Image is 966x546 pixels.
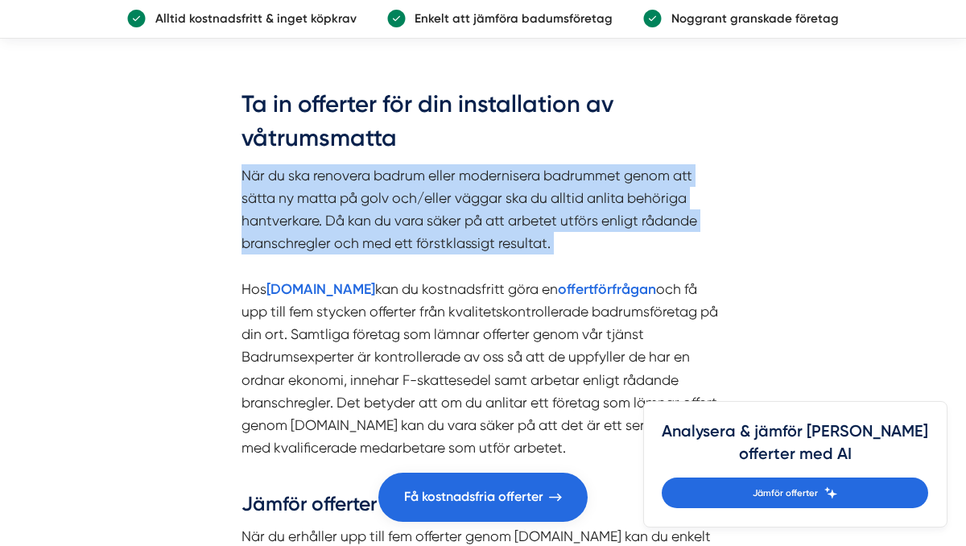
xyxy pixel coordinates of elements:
a: [DOMAIN_NAME] [266,281,375,297]
strong: offertförfrågan [558,280,656,297]
p: Enkelt att jämföra badumsföretag [406,9,613,28]
p: När du ska renovera badrum eller modernisera badrummet genom att sätta ny matta på golv och/eller... [242,164,724,482]
a: Få kostnadsfria offerter [378,473,588,522]
a: offertförfrågan [558,281,656,297]
p: Alltid kostnadsfritt & inget köpkrav [146,9,356,28]
p: Noggrant granskade företag [662,9,838,28]
h2: Ta in offerter för din installation av våtrumsmatta [242,88,724,164]
span: Jämför offerter [753,486,818,500]
h4: Analysera & jämför [PERSON_NAME] offerter med AI [662,420,928,478]
a: Jämför offerter [662,478,928,508]
h3: Jämför offerter [242,490,724,526]
span: Få kostnadsfria offerter [404,486,543,507]
strong: [DOMAIN_NAME] [266,280,375,297]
